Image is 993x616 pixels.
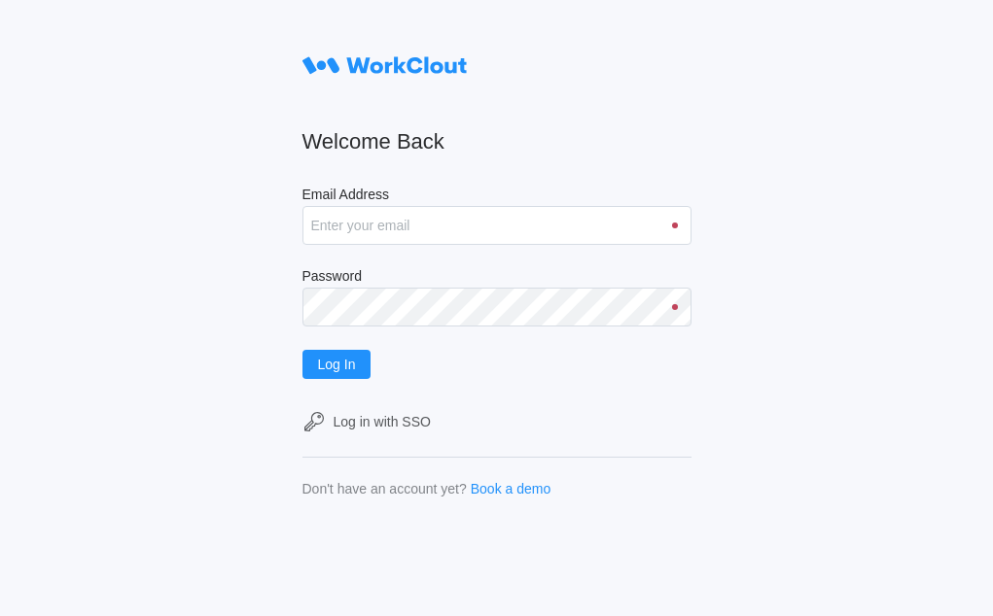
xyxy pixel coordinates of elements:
[471,481,551,496] a: Book a demo
[302,410,692,433] a: Log in with SSO
[302,128,692,155] h2: Welcome Back
[302,206,692,245] input: Enter your email
[302,187,692,206] label: Email Address
[334,414,431,429] div: Log in with SSO
[302,268,692,288] label: Password
[318,358,356,371] span: Log In
[302,350,372,379] button: Log In
[302,481,467,496] div: Don't have an account yet?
